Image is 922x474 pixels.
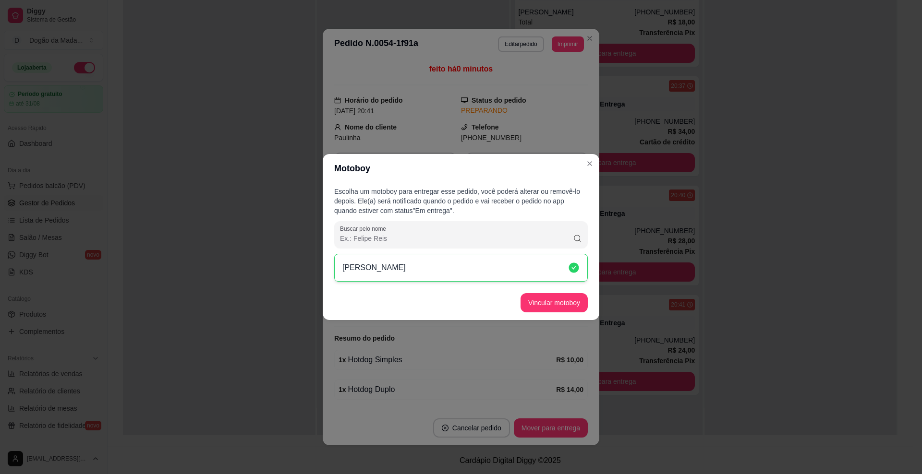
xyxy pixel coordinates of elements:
[342,262,406,273] p: [PERSON_NAME]
[340,234,573,243] input: Buscar pelo nome
[521,293,588,312] button: Vincular motoboy
[323,154,599,183] header: Motoboy
[582,156,597,171] button: Close
[334,187,588,215] p: Escolha um motoboy para entregar esse pedido, você poderá alterar ou removê-lo depois. Ele(a) ser...
[340,225,389,233] label: Buscar pelo nome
